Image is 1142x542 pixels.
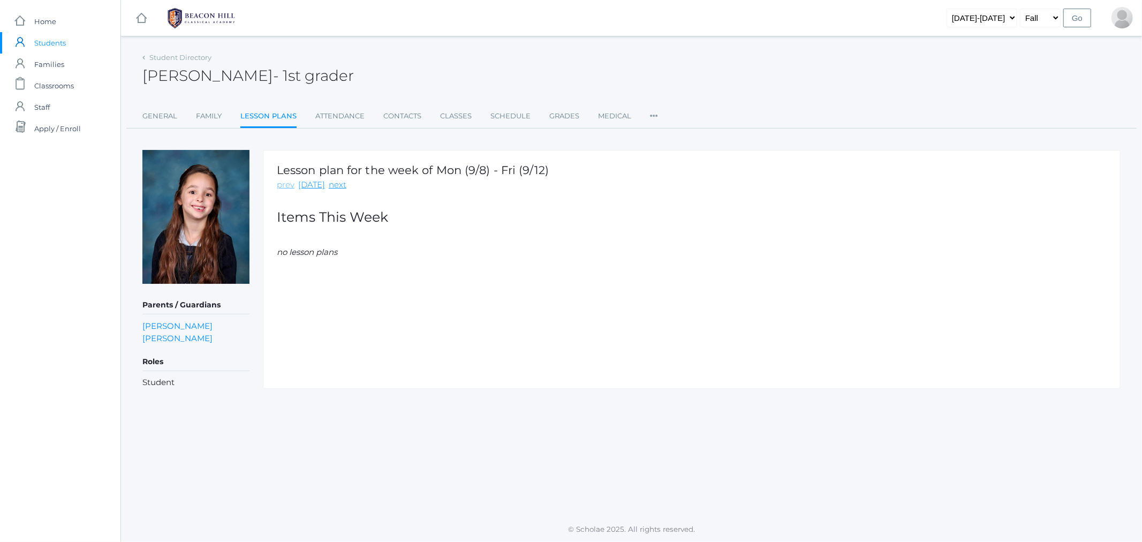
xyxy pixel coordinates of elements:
a: next [329,179,346,191]
img: BHCALogos-05-308ed15e86a5a0abce9b8dd61676a3503ac9727e845dece92d48e8588c001991.png [161,5,241,32]
span: Classrooms [34,75,74,96]
a: Medical [598,106,631,127]
span: Students [34,32,66,54]
a: [PERSON_NAME] [142,320,213,332]
h5: Roles [142,353,249,371]
a: Schedule [490,106,531,127]
a: Classes [440,106,472,127]
span: Home [34,11,56,32]
a: Attendance [315,106,365,127]
a: Lesson Plans [240,106,297,129]
span: Apply / Enroll [34,118,81,139]
a: [DATE] [298,179,325,191]
p: © Scholae 2025. All rights reserved. [121,524,1142,535]
a: Grades [549,106,579,127]
em: no lesson plans [277,247,337,257]
a: Family [196,106,222,127]
a: Contacts [383,106,421,127]
h5: Parents / Guardians [142,296,249,314]
a: Student Directory [149,53,211,62]
h1: Lesson plan for the week of Mon (9/8) - Fri (9/12) [277,164,549,176]
a: [PERSON_NAME] [142,332,213,344]
h2: Items This Week [277,210,1107,225]
a: General [142,106,177,127]
span: Staff [34,96,50,118]
img: Remmie Tourje [142,150,249,284]
span: Families [34,54,64,75]
input: Go [1063,9,1091,27]
span: - 1st grader [273,66,354,85]
h2: [PERSON_NAME] [142,67,354,84]
a: prev [277,179,294,191]
div: Caitlin Tourje [1111,7,1133,28]
li: Student [142,377,249,389]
